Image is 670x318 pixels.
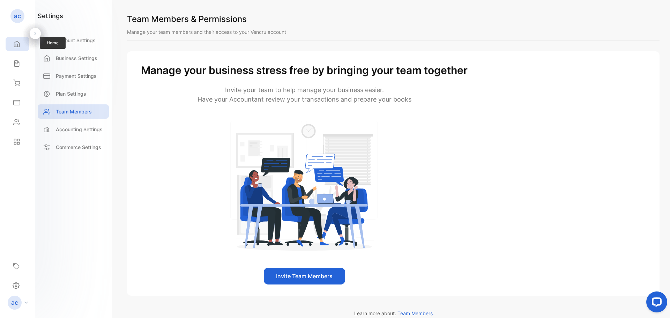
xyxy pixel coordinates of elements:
[397,310,433,316] span: Team Members
[217,121,392,251] img: Icon
[56,37,96,44] p: Account Settings
[38,51,109,65] a: Business Settings
[641,289,670,318] iframe: LiveChat chat widget
[56,90,86,97] p: Plan Settings
[38,122,109,136] a: Accounting Settings
[38,140,109,154] a: Commerce Settings
[127,28,660,36] p: Manage your team members and their access to your Vencru account
[56,126,103,133] p: Accounting Settings
[14,12,21,21] p: ac
[127,310,660,317] p: Learn more about.
[56,54,97,62] p: Business Settings
[38,11,63,21] h1: settings
[56,108,92,115] p: Team Members
[38,87,109,101] a: Plan Settings
[40,37,66,49] span: Home
[56,143,101,151] p: Commerce Settings
[127,13,660,25] h1: Team Members & Permissions
[38,104,109,119] a: Team Members
[141,62,468,78] h1: Manage your business stress free by bringing your team together
[11,298,18,307] p: ac
[56,72,97,80] p: Payment Settings
[264,268,345,284] button: Invite Team Members
[38,33,109,47] a: Account Settings
[38,69,109,83] a: Payment Settings
[141,85,468,104] p: Invite your team to help manage your business easier. Have your Accountant review your transactio...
